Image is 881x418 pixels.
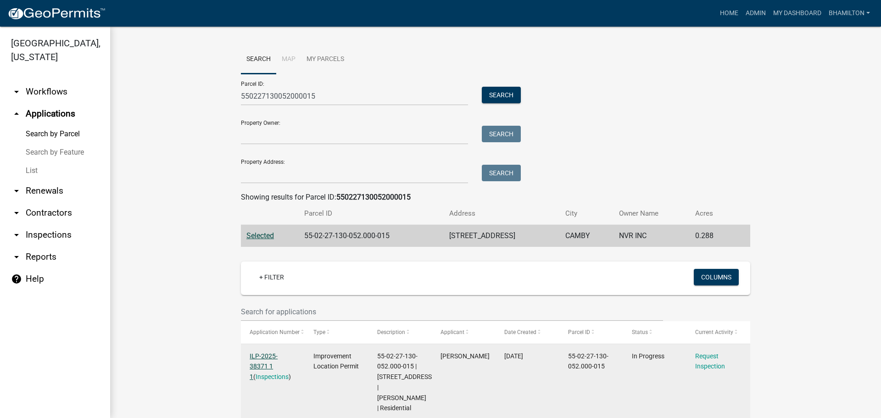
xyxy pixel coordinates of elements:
[377,352,434,412] span: 55-02-27-130-052.000-015 | 13819 N AMERICUS WAY | Cindy Thrasher | Residential
[568,352,608,370] span: 55-02-27-130-052.000-015
[250,352,278,381] a: ILP-2025-38371 1 1
[482,165,521,181] button: Search
[560,203,613,224] th: City
[252,269,291,285] a: + Filter
[299,203,444,224] th: Parcel ID
[632,352,664,360] span: In Progress
[11,207,22,218] i: arrow_drop_down
[686,321,750,343] datatable-header-cell: Current Activity
[695,329,733,335] span: Current Activity
[695,352,725,370] a: Request Inspection
[482,87,521,103] button: Search
[301,45,350,74] a: My Parcels
[11,251,22,262] i: arrow_drop_down
[11,273,22,284] i: help
[11,185,22,196] i: arrow_drop_down
[504,329,536,335] span: Date Created
[256,373,289,380] a: Inspections
[613,225,689,247] td: NVR INC
[825,5,874,22] a: bhamilton
[246,231,274,240] a: Selected
[444,225,560,247] td: [STREET_ADDRESS]
[613,203,689,224] th: Owner Name
[305,321,368,343] datatable-header-cell: Type
[504,352,523,360] span: 05/07/2025
[313,352,359,370] span: Improvement Location Permit
[250,351,296,382] div: ( )
[336,193,411,201] strong: 550227130052000015
[368,321,432,343] datatable-header-cell: Description
[496,321,559,343] datatable-header-cell: Date Created
[690,203,734,224] th: Acres
[482,126,521,142] button: Search
[11,108,22,119] i: arrow_drop_up
[444,203,560,224] th: Address
[250,329,300,335] span: Application Number
[559,321,623,343] datatable-header-cell: Parcel ID
[769,5,825,22] a: My Dashboard
[11,86,22,97] i: arrow_drop_down
[716,5,742,22] a: Home
[377,329,405,335] span: Description
[313,329,325,335] span: Type
[694,269,739,285] button: Columns
[241,192,750,203] div: Showing results for Parcel ID:
[623,321,687,343] datatable-header-cell: Status
[568,329,590,335] span: Parcel ID
[440,329,464,335] span: Applicant
[632,329,648,335] span: Status
[690,225,734,247] td: 0.288
[432,321,496,343] datatable-header-cell: Applicant
[560,225,613,247] td: CAMBY
[241,302,663,321] input: Search for applications
[241,321,305,343] datatable-header-cell: Application Number
[742,5,769,22] a: Admin
[241,45,276,74] a: Search
[11,229,22,240] i: arrow_drop_down
[299,225,444,247] td: 55-02-27-130-052.000-015
[440,352,490,360] span: Cindy Thrasher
